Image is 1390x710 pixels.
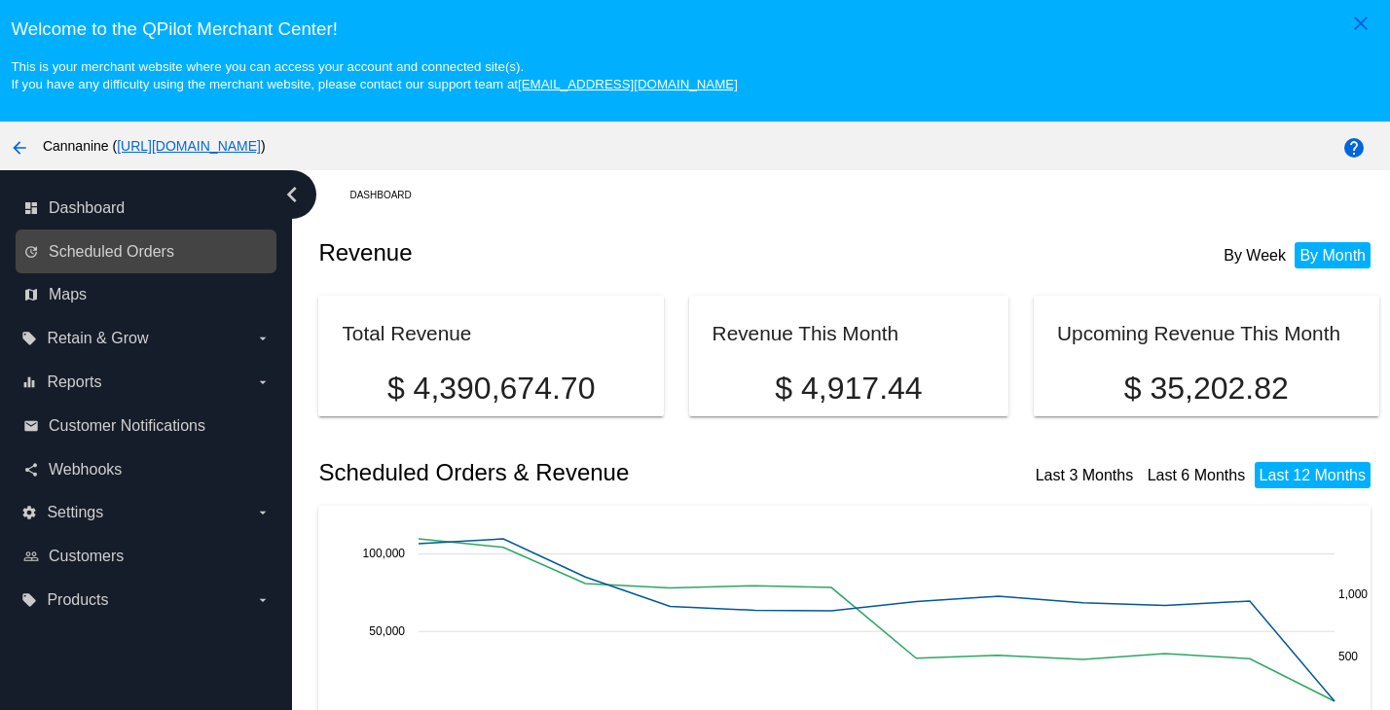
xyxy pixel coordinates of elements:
[318,459,849,486] h2: Scheduled Orders & Revenue
[1219,242,1291,268] li: By Week
[21,592,37,608] i: local_offer
[342,371,640,407] p: $ 4,390,674.70
[23,541,271,572] a: people_outline Customers
[49,286,87,303] span: Maps
[1057,371,1355,407] p: $ 35,202.82
[363,548,406,561] text: 100,000
[47,591,108,609] span: Products
[1338,650,1358,663] text: 500
[255,331,271,346] i: arrow_drop_down
[255,505,271,520] i: arrow_drop_down
[117,138,261,154] a: [URL][DOMAIN_NAME]
[1342,136,1366,160] mat-icon: help
[49,243,174,261] span: Scheduled Orders
[47,330,148,347] span: Retain & Grow
[21,505,37,520] i: settings
[23,200,39,216] i: dashboard
[276,179,308,210] i: chevron_left
[342,322,471,344] h2: Total Revenue
[23,549,39,564] i: people_outline
[49,548,124,565] span: Customers
[1349,12,1372,35] mat-icon: close
[1148,467,1246,483] a: Last 6 Months
[43,138,266,154] span: Cannanine ( )
[713,322,899,344] h2: Revenue This Month
[23,462,39,478] i: share
[49,417,205,435] span: Customer Notifications
[23,454,271,485] a: share Webhooks
[21,374,37,390] i: equalizer
[49,461,122,479] span: Webhooks
[370,624,406,638] text: 50,000
[47,373,101,391] span: Reports
[21,331,37,346] i: local_offer
[1295,242,1371,268] li: By Month
[11,18,1378,40] h3: Welcome to the QPilot Merchant Center!
[23,418,39,434] i: email
[518,77,738,91] a: [EMAIL_ADDRESS][DOMAIN_NAME]
[1260,467,1366,483] a: Last 12 Months
[47,504,103,521] span: Settings
[11,59,737,91] small: This is your merchant website where you can access your account and connected site(s). If you hav...
[1057,322,1340,344] h2: Upcoming Revenue This Month
[349,180,428,210] a: Dashboard
[1338,587,1368,601] text: 1,000
[49,199,125,217] span: Dashboard
[255,374,271,390] i: arrow_drop_down
[23,410,271,442] a: email Customer Notifications
[8,136,31,160] mat-icon: arrow_back
[713,371,986,407] p: $ 4,917.44
[255,592,271,608] i: arrow_drop_down
[23,287,39,302] i: map
[23,244,39,260] i: update
[23,279,271,310] a: map Maps
[23,193,271,224] a: dashboard Dashboard
[318,239,849,266] h2: Revenue
[1036,467,1134,483] a: Last 3 Months
[23,236,271,267] a: update Scheduled Orders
